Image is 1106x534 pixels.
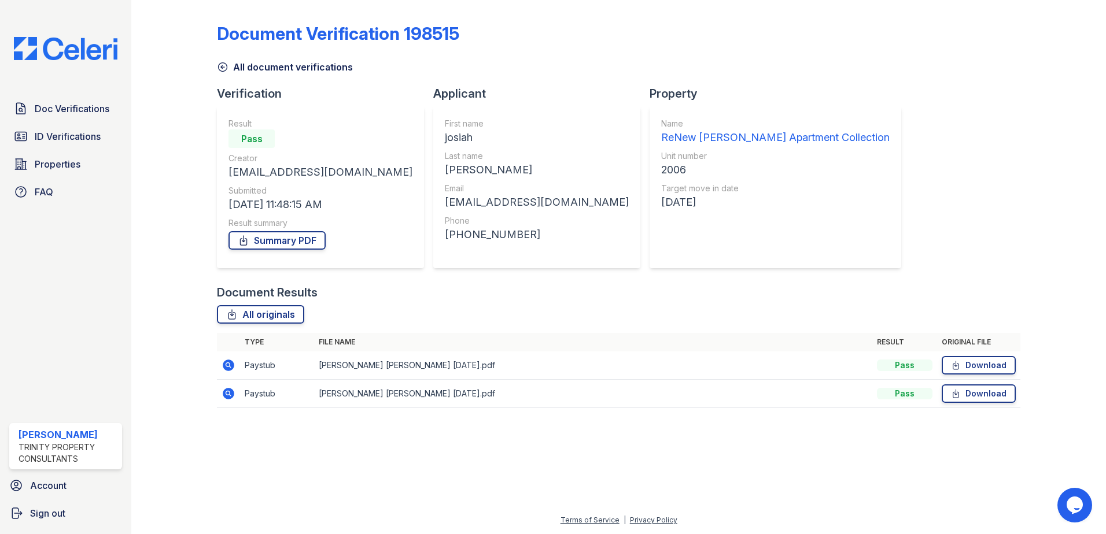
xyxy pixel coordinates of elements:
[5,502,127,525] a: Sign out
[661,183,890,194] div: Target move in date
[433,86,650,102] div: Applicant
[19,428,117,442] div: [PERSON_NAME]
[9,180,122,203] a: FAQ
[661,194,890,210] div: [DATE]
[942,384,1016,403] a: Download
[445,183,629,194] div: Email
[661,118,890,129] div: Name
[445,162,629,178] div: [PERSON_NAME]
[561,516,620,524] a: Terms of Service
[9,153,122,176] a: Properties
[661,118,890,146] a: Name ReNew [PERSON_NAME] Apartment Collection
[937,333,1020,351] th: Original file
[314,380,872,408] td: [PERSON_NAME] [PERSON_NAME] [DATE].pdf
[314,351,872,380] td: [PERSON_NAME] [PERSON_NAME] [DATE].pdf
[240,333,314,351] th: Type
[35,102,109,116] span: Doc Verifications
[5,37,127,60] img: CE_Logo_Blue-a8612792a0a2168367f1c8372b55b34899dd931a85d93a1a3d3e32e68fde9ad4.png
[1057,488,1094,522] iframe: chat widget
[19,442,117,465] div: Trinity Property Consultants
[661,129,890,146] div: ReNew [PERSON_NAME] Apartment Collection
[445,194,629,210] div: [EMAIL_ADDRESS][DOMAIN_NAME]
[217,23,459,44] div: Document Verification 198515
[9,125,122,148] a: ID Verifications
[217,284,318,301] div: Document Results
[30,506,65,520] span: Sign out
[228,118,412,129] div: Result
[445,129,629,146] div: josiah
[30,479,67,492] span: Account
[35,157,80,171] span: Properties
[240,380,314,408] td: Paystub
[35,129,101,143] span: ID Verifications
[228,164,412,180] div: [EMAIL_ADDRESS][DOMAIN_NAME]
[240,351,314,380] td: Paystub
[661,162,890,178] div: 2006
[5,474,127,497] a: Account
[624,516,626,524] div: |
[35,185,53,199] span: FAQ
[217,86,433,102] div: Verification
[228,231,326,250] a: Summary PDF
[228,185,412,196] div: Submitted
[630,516,677,524] a: Privacy Policy
[877,359,932,371] div: Pass
[877,388,932,399] div: Pass
[314,333,872,351] th: File name
[217,305,304,324] a: All originals
[445,118,629,129] div: First name
[661,150,890,162] div: Unit number
[942,356,1016,374] a: Download
[228,217,412,229] div: Result summary
[228,129,275,148] div: Pass
[445,227,629,243] div: [PHONE_NUMBER]
[650,86,910,102] div: Property
[217,60,353,74] a: All document verifications
[9,97,122,120] a: Doc Verifications
[445,215,629,227] div: Phone
[445,150,629,162] div: Last name
[228,153,412,164] div: Creator
[872,333,937,351] th: Result
[228,196,412,213] div: [DATE] 11:48:15 AM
